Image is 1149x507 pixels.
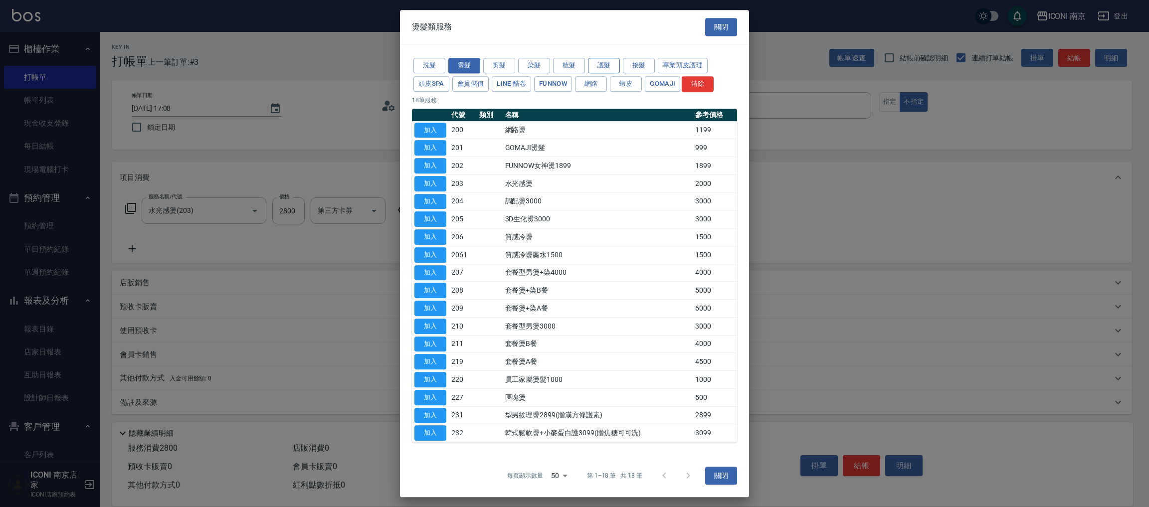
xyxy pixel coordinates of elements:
[503,353,693,371] td: 套餐燙A餐
[449,109,477,122] th: 代號
[449,282,477,300] td: 208
[413,58,445,73] button: 洗髮
[503,246,693,264] td: 質感冷燙藥水1500
[503,300,693,318] td: 套餐燙+染A餐
[503,228,693,246] td: 質感冷燙
[575,76,607,92] button: 網路
[414,301,446,316] button: 加入
[414,408,446,423] button: 加入
[449,335,477,353] td: 211
[449,353,477,371] td: 219
[503,264,693,282] td: 套餐型男燙+染4000
[414,194,446,209] button: 加入
[448,58,480,73] button: 燙髮
[503,139,693,157] td: GOMAJI燙髮
[449,264,477,282] td: 207
[503,157,693,175] td: FUNNOW女神燙1899
[483,58,515,73] button: 剪髮
[693,264,737,282] td: 4000
[449,157,477,175] td: 202
[682,76,714,92] button: 清除
[503,424,693,442] td: 韓式鬆軟燙+小麥蛋白護3099(贈焦糖可可洗)
[492,76,531,92] button: LINE 酷卷
[610,76,642,92] button: 蝦皮
[414,211,446,227] button: 加入
[412,96,737,105] p: 18 筆服務
[693,246,737,264] td: 1500
[414,337,446,352] button: 加入
[503,335,693,353] td: 套餐燙B餐
[414,229,446,245] button: 加入
[693,353,737,371] td: 4500
[693,406,737,424] td: 2899
[693,335,737,353] td: 4000
[449,388,477,406] td: 227
[705,18,737,36] button: 關閉
[449,192,477,210] td: 204
[449,174,477,192] td: 203
[414,354,446,369] button: 加入
[693,109,737,122] th: 參考價格
[507,471,543,480] p: 每頁顯示數量
[414,319,446,334] button: 加入
[623,58,655,73] button: 接髮
[503,406,693,424] td: 型男紋理燙2899(贈漢方修護素)
[449,139,477,157] td: 201
[414,425,446,441] button: 加入
[645,76,680,92] button: Gomaji
[449,246,477,264] td: 2061
[413,76,449,92] button: 頭皮SPA
[449,424,477,442] td: 232
[414,247,446,263] button: 加入
[693,157,737,175] td: 1899
[503,317,693,335] td: 套餐型男燙3000
[449,317,477,335] td: 210
[693,192,737,210] td: 3000
[414,123,446,138] button: 加入
[693,228,737,246] td: 1500
[414,372,446,387] button: 加入
[693,371,737,389] td: 1000
[503,210,693,228] td: 3D生化燙3000
[449,228,477,246] td: 206
[449,121,477,139] td: 200
[503,121,693,139] td: 網路燙
[693,424,737,442] td: 3099
[547,462,571,489] div: 50
[503,192,693,210] td: 調配燙3000
[414,283,446,298] button: 加入
[449,371,477,389] td: 220
[503,282,693,300] td: 套餐燙+染B餐
[414,158,446,173] button: 加入
[414,390,446,405] button: 加入
[518,58,550,73] button: 染髮
[414,176,446,191] button: 加入
[693,121,737,139] td: 1199
[503,371,693,389] td: 員工家屬燙髮1000
[553,58,585,73] button: 梳髮
[452,76,489,92] button: 會員儲值
[477,109,502,122] th: 類別
[693,210,737,228] td: 3000
[693,282,737,300] td: 5000
[693,317,737,335] td: 3000
[693,300,737,318] td: 6000
[503,388,693,406] td: 區塊燙
[693,139,737,157] td: 999
[503,174,693,192] td: 水光感燙
[414,265,446,281] button: 加入
[534,76,572,92] button: FUNNOW
[449,300,477,318] td: 209
[705,467,737,485] button: 關閉
[658,58,708,73] button: 專業頭皮護理
[449,210,477,228] td: 205
[414,140,446,156] button: 加入
[503,109,693,122] th: 名稱
[412,22,452,32] span: 燙髮類服務
[449,406,477,424] td: 231
[588,58,620,73] button: 護髮
[693,388,737,406] td: 500
[693,174,737,192] td: 2000
[587,471,642,480] p: 第 1–18 筆 共 18 筆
